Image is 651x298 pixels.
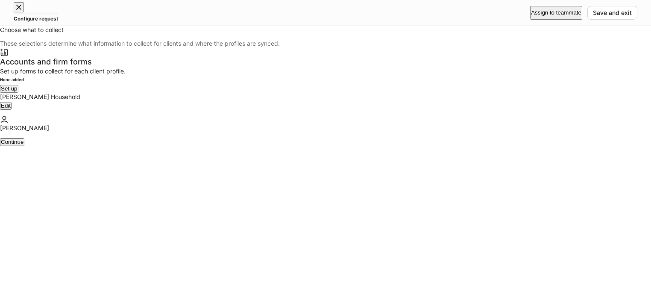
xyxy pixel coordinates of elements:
div: Edit [1,103,11,108]
button: Save and exit [587,6,637,20]
div: Assign to teammate [531,10,581,15]
button: Assign to teammate [530,6,582,20]
div: Set up [1,86,18,91]
div: Continue [1,139,23,145]
h5: Configure request [14,15,58,23]
div: Save and exit [593,10,632,16]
